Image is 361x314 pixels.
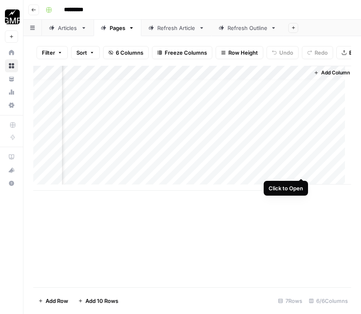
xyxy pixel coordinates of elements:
[5,7,18,27] button: Workspace: Growth Marketing Pro
[58,24,78,32] div: Articles
[5,72,18,85] a: Your Data
[216,46,263,59] button: Row Height
[37,46,68,59] button: Filter
[42,48,55,57] span: Filter
[279,48,293,57] span: Undo
[42,20,94,36] a: Articles
[85,297,118,305] span: Add 10 Rows
[5,99,18,112] a: Settings
[321,69,350,76] span: Add Column
[76,48,87,57] span: Sort
[228,24,267,32] div: Refresh Outline
[302,46,333,59] button: Redo
[267,46,299,59] button: Undo
[228,48,258,57] span: Row Height
[73,294,123,307] button: Add 10 Rows
[152,46,212,59] button: Freeze Columns
[5,164,18,176] div: What's new?
[5,85,18,99] a: Usage
[310,67,353,78] button: Add Column
[315,48,328,57] span: Redo
[103,46,149,59] button: 6 Columns
[165,48,207,57] span: Freeze Columns
[212,20,283,36] a: Refresh Outline
[116,48,143,57] span: 6 Columns
[275,294,306,307] div: 7 Rows
[5,9,20,24] img: Growth Marketing Pro Logo
[5,150,18,164] a: AirOps Academy
[306,294,351,307] div: 6/6 Columns
[71,46,100,59] button: Sort
[5,46,18,59] a: Home
[33,294,73,307] button: Add Row
[157,24,195,32] div: Refresh Article
[5,59,18,72] a: Browse
[5,177,18,190] button: Help + Support
[94,20,141,36] a: Pages
[46,297,68,305] span: Add Row
[5,164,18,177] button: What's new?
[110,24,125,32] div: Pages
[141,20,212,36] a: Refresh Article
[269,184,303,192] div: Click to Open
